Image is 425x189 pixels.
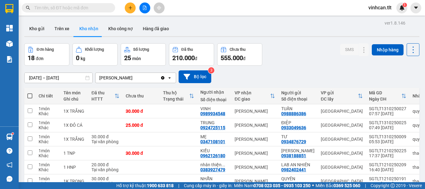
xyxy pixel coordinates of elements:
input: Select a date range. [25,73,92,83]
sup: 3 [208,67,214,73]
span: Hỗ trợ kỹ thuật: [116,182,174,189]
span: | [365,182,366,189]
svg: Clear value [160,75,165,80]
div: Khối lượng [85,47,104,52]
div: Khác [39,153,57,158]
div: 0933049636 [281,125,306,130]
div: nhân thiện tâm [200,162,228,167]
div: 1 món [39,120,57,125]
span: Miền Bắc [315,182,360,189]
button: Nhập hàng [372,44,404,55]
div: [GEOGRAPHIC_DATA] [321,137,363,142]
span: 0 [76,54,79,62]
div: NHẪN [200,176,228,181]
div: ĐIỆP [281,120,315,125]
button: plus [125,2,136,13]
strong: 1900 633 818 [147,183,174,188]
div: 0972183303 [200,181,225,186]
span: món [132,56,141,61]
div: Mã GD [369,90,401,95]
div: 0988886386 [281,111,306,116]
div: HTTT [91,97,114,102]
div: Chi tiết [39,93,57,98]
div: 0988963216 [281,181,306,186]
div: SGTLT1210250209 [369,162,406,167]
div: [GEOGRAPHIC_DATA] [321,109,363,114]
th: Toggle SortBy [160,88,197,104]
span: caret-down [413,5,419,11]
button: Bộ lọc [179,70,211,83]
sup: 1 [12,133,14,135]
img: solution-icon [6,56,13,63]
div: [GEOGRAPHIC_DATA] [321,151,363,156]
th: Toggle SortBy [231,88,278,104]
div: 0924725115 [200,125,225,130]
div: Đơn hàng [37,47,54,52]
div: 07:49 [DATE] [369,125,406,130]
div: 30.000 đ [126,151,157,156]
input: Tìm tên, số ĐT hoặc mã đơn [34,4,108,11]
div: Tại văn phòng [91,139,119,144]
div: 30.000 đ [91,134,119,139]
img: icon-new-feature [399,5,405,11]
div: [GEOGRAPHIC_DATA] [321,123,363,128]
span: 210.000 [172,54,195,62]
div: 1X ĐỎ CÁ [63,123,85,128]
div: 0934876729 [281,139,306,144]
div: Tại văn phòng [91,167,119,172]
div: 07:57 [DATE] [369,111,406,116]
div: Trạng thái [163,97,189,102]
span: 555.000 [221,54,243,62]
div: Ghi chú [63,97,85,102]
img: warehouse-icon [6,134,13,140]
div: 0938188851 [281,153,306,158]
div: Số lượng [133,47,149,52]
div: Người gửi [281,90,315,95]
div: VINH [200,106,228,111]
span: đ [243,56,245,61]
button: SMS [340,44,359,55]
button: Trên xe [49,21,74,36]
span: question-circle [7,148,12,154]
div: Đã thu [91,90,114,95]
div: Tên món [63,90,85,95]
div: 0383927479 [200,167,225,172]
button: Chưa thu555.000đ [217,43,262,66]
th: Toggle SortBy [88,88,123,104]
div: ĐC giao [235,97,270,102]
div: [PERSON_NAME] [235,179,275,184]
div: 16:40 [DATE] [369,167,406,172]
div: [PERSON_NAME] [235,137,275,142]
div: 1 món [39,106,57,111]
span: plus [128,6,133,10]
span: 1 [404,3,406,7]
th: Toggle SortBy [318,88,366,104]
div: Đã thu [181,47,193,52]
div: [PERSON_NAME] [235,151,275,156]
div: Thu hộ [163,90,189,95]
span: copyright [390,183,395,188]
div: 1 món [39,162,57,167]
div: [GEOGRAPHIC_DATA] [321,179,363,184]
button: Khối lượng0kg [72,43,118,66]
div: QUYÊN [281,176,315,181]
div: Khác [39,111,57,116]
div: ĐC lấy [321,97,358,102]
div: 25.000 đ [126,123,157,128]
div: 30.000 đ [126,109,157,114]
div: 1X TRẮNG [63,137,85,142]
button: Đơn hàng18đơn [24,43,69,66]
div: [PERSON_NAME] [235,109,275,114]
span: Miền Nam [234,182,311,189]
img: warehouse-icon [6,40,13,47]
div: SGTLT1210250225 [369,148,406,153]
span: message [7,176,12,182]
div: SGTLT1310250009 [369,134,406,139]
span: 25 [124,54,131,62]
div: 1X TRẮNG [63,109,85,114]
div: Số điện thoại [281,97,315,102]
button: Kho gửi [24,21,49,36]
span: kg [81,56,85,61]
div: 0962126180 [200,153,225,158]
span: notification [7,162,12,168]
